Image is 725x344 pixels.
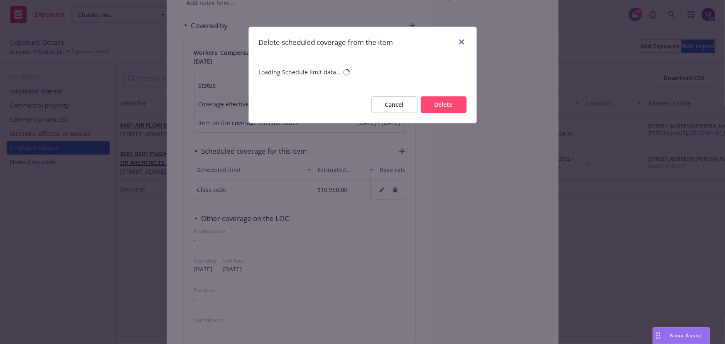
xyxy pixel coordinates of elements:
button: Nova Assist [653,327,710,344]
h1: Delete scheduled coverage from the item [259,37,393,48]
div: Loading Schedule limit data... [259,68,342,76]
div: Drag to move [653,328,664,344]
a: close [457,37,467,47]
span: Nova Assist [670,332,703,339]
button: Delete [421,96,467,113]
button: Cancel [371,96,418,113]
